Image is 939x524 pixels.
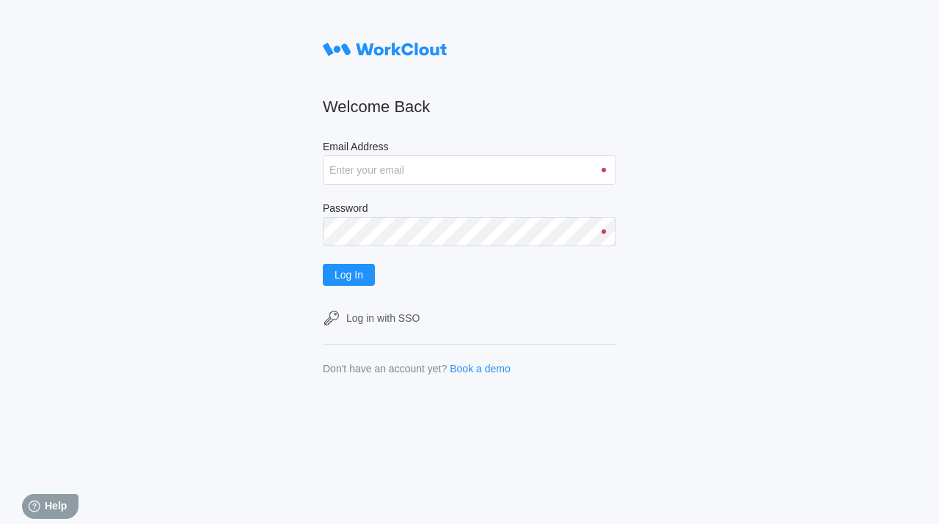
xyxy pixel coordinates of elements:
[323,141,616,155] label: Email Address
[323,97,616,117] h2: Welcome Back
[335,270,363,280] span: Log In
[323,309,616,327] a: Log in with SSO
[346,312,420,324] div: Log in with SSO
[450,363,511,374] a: Book a demo
[323,202,616,217] label: Password
[323,264,375,286] button: Log In
[323,155,616,185] input: Enter your email
[323,363,447,374] div: Don't have an account yet?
